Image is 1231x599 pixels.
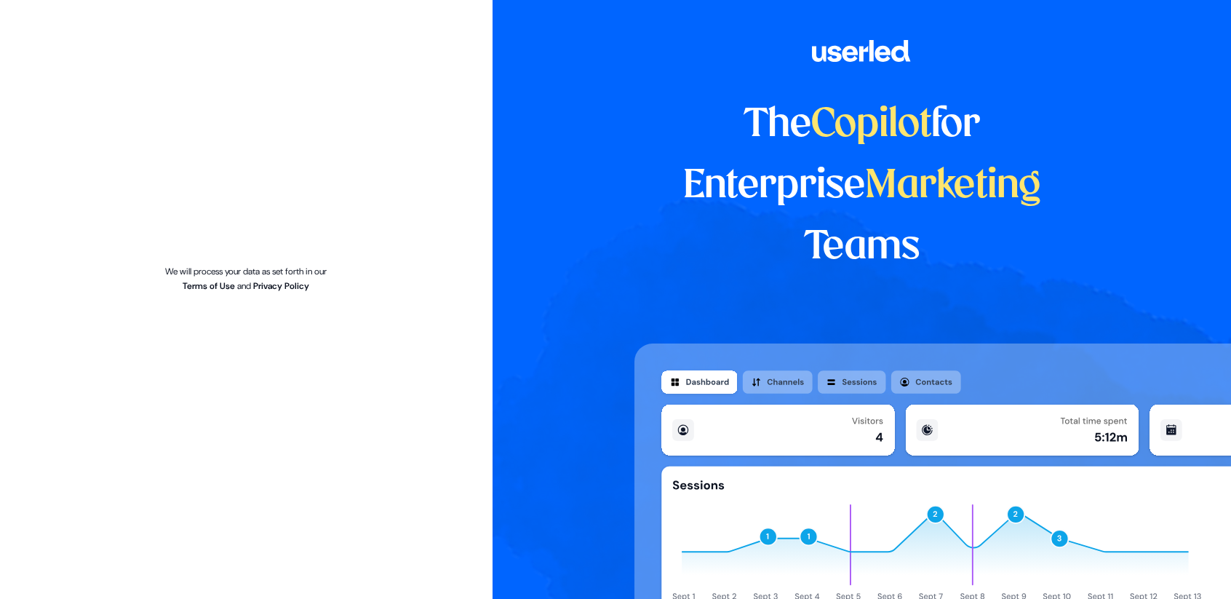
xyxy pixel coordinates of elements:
span: Copilot [811,106,931,144]
h1: The for Enterprise Teams [634,95,1089,278]
p: We will process your data as set forth in our and [153,264,340,293]
a: Terms of Use [183,280,235,292]
span: Marketing [865,167,1041,205]
a: Privacy Policy [253,280,309,292]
